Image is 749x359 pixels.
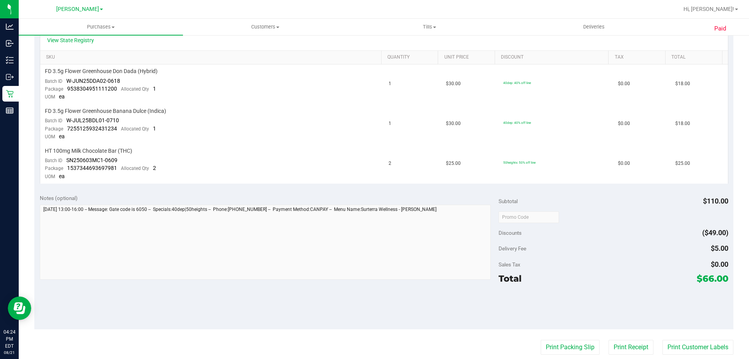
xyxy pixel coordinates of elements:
[671,54,719,61] a: Total
[389,120,391,127] span: 1
[697,273,728,284] span: $66.00
[45,94,55,100] span: UOM
[714,24,726,33] span: Paid
[45,166,63,171] span: Package
[503,121,531,125] span: 40dep: 40% off line
[153,86,156,92] span: 1
[503,81,531,85] span: 40dep: 40% off line
[66,117,119,123] span: W-JUL25BDL01-0710
[389,80,391,88] span: 1
[19,19,183,35] a: Purchases
[347,19,511,35] a: Tills
[45,107,166,115] span: FD 3.5g Flower Greenhouse Banana Dulce (Indica)
[499,245,526,252] span: Delivery Fee
[45,86,63,92] span: Package
[45,79,62,84] span: Batch ID
[6,23,14,30] inline-svg: Analytics
[702,229,728,237] span: ($49.00)
[121,166,149,171] span: Allocated Qty
[618,160,630,167] span: $0.00
[6,107,14,114] inline-svg: Reports
[541,340,600,355] button: Print Packing Slip
[67,165,117,171] span: 1537344693697981
[19,23,183,30] span: Purchases
[711,244,728,252] span: $5.00
[45,126,63,132] span: Package
[56,6,99,13] span: [PERSON_NAME]
[512,19,676,35] a: Deliveries
[389,160,391,167] span: 2
[609,340,653,355] button: Print Receipt
[6,73,14,81] inline-svg: Outbound
[4,329,15,350] p: 04:24 PM EDT
[45,147,132,155] span: HT 100mg Milk Chocolate Bar (THC)
[45,134,55,139] span: UOM
[6,56,14,64] inline-svg: Inventory
[183,19,347,35] a: Customers
[675,120,690,127] span: $18.00
[59,93,65,100] span: ea
[45,118,62,123] span: Batch ID
[446,80,461,88] span: $30.00
[8,296,31,320] iframe: Resource center
[121,126,149,132] span: Allocated Qty
[45,158,62,163] span: Batch ID
[683,6,734,12] span: Hi, [PERSON_NAME]!
[66,78,120,84] span: W-JUN25DDA02-0618
[47,36,94,44] a: View State Registry
[59,133,65,139] span: ea
[446,120,461,127] span: $30.00
[675,160,690,167] span: $25.00
[499,273,522,284] span: Total
[183,23,347,30] span: Customers
[387,54,435,61] a: Quantity
[45,174,55,179] span: UOM
[703,197,728,205] span: $110.00
[446,160,461,167] span: $25.00
[499,211,559,223] input: Promo Code
[153,165,156,171] span: 2
[4,350,15,355] p: 08/21
[67,86,117,92] span: 9538304951111200
[67,125,117,132] span: 7255125932431234
[121,86,149,92] span: Allocated Qty
[444,54,492,61] a: Unit Price
[501,54,605,61] a: Discount
[6,39,14,47] inline-svg: Inbound
[573,23,615,30] span: Deliveries
[153,125,156,132] span: 1
[348,23,511,30] span: Tills
[615,54,662,61] a: Tax
[499,198,518,204] span: Subtotal
[46,54,378,61] a: SKU
[59,173,65,179] span: ea
[499,226,522,240] span: Discounts
[45,68,158,75] span: FD 3.5g Flower Greenhouse Don Dada (Hybrid)
[618,80,630,88] span: $0.00
[711,260,728,268] span: $0.00
[499,261,520,268] span: Sales Tax
[6,90,14,98] inline-svg: Retail
[503,161,536,164] span: 50heights: 50% off line
[66,157,117,163] span: SN250603MC1-0609
[40,195,78,201] span: Notes (optional)
[675,80,690,88] span: $18.00
[662,340,733,355] button: Print Customer Labels
[618,120,630,127] span: $0.00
